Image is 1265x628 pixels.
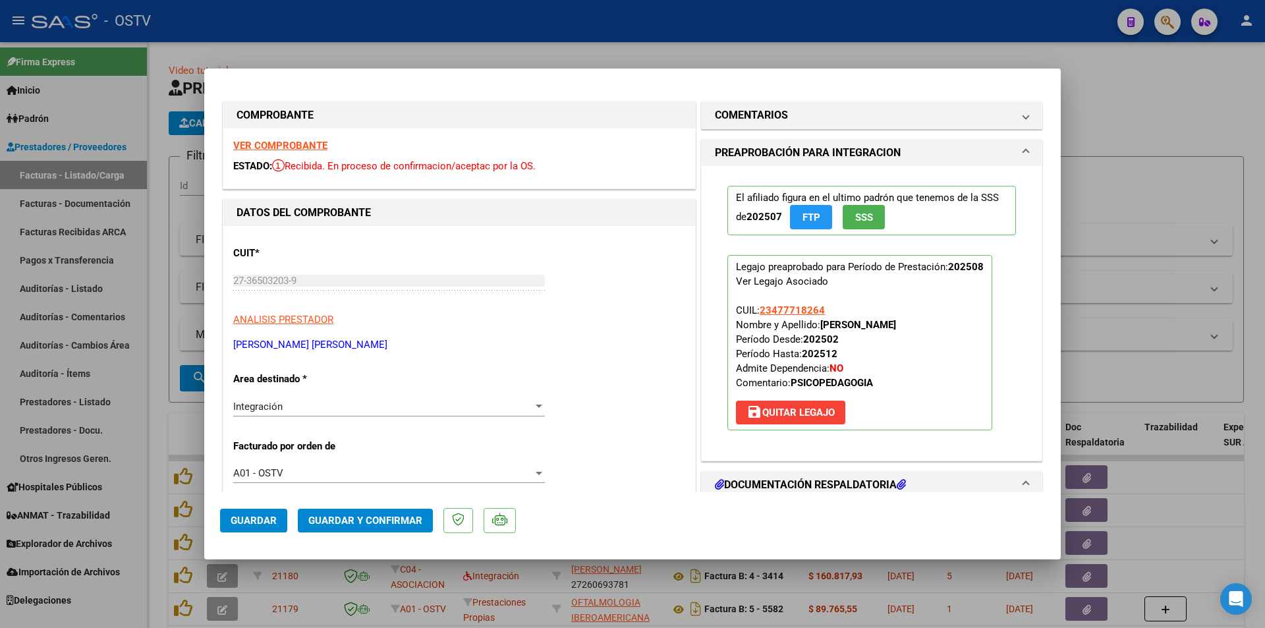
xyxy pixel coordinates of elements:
strong: COMPROBANTE [237,109,314,121]
p: CUIT [233,246,369,261]
p: Legajo preaprobado para Período de Prestación: [727,255,992,430]
h1: DOCUMENTACIÓN RESPALDATORIA [715,477,906,493]
strong: PSICOPEDAGOGIA [791,377,873,389]
span: Guardar [231,515,277,527]
div: Ver Legajo Asociado [736,274,828,289]
strong: 202508 [948,261,984,273]
strong: DATOS DEL COMPROBANTE [237,206,371,219]
div: PREAPROBACIÓN PARA INTEGRACION [702,166,1042,461]
span: SSS [855,212,873,223]
mat-expansion-panel-header: COMENTARIOS [702,102,1042,128]
span: 23477718264 [760,304,825,316]
span: A01 - OSTV [233,467,283,479]
strong: [PERSON_NAME] [820,319,896,331]
strong: 202507 [746,211,782,223]
button: Quitar Legajo [736,401,845,424]
span: Integración [233,401,283,413]
span: Recibida. En proceso de confirmacion/aceptac por la OS. [272,160,536,172]
mat-expansion-panel-header: PREAPROBACIÓN PARA INTEGRACION [702,140,1042,166]
h1: PREAPROBACIÓN PARA INTEGRACION [715,145,901,161]
button: FTP [790,205,832,229]
span: Quitar Legajo [746,407,835,418]
p: Area destinado * [233,372,369,387]
p: [PERSON_NAME] [PERSON_NAME] [233,337,685,353]
mat-expansion-panel-header: DOCUMENTACIÓN RESPALDATORIA [702,472,1042,498]
p: Facturado por orden de [233,439,369,454]
div: Open Intercom Messenger [1220,583,1252,615]
button: Guardar y Confirmar [298,509,433,532]
mat-icon: save [746,404,762,420]
span: ANALISIS PRESTADOR [233,314,333,326]
span: Guardar y Confirmar [308,515,422,527]
strong: NO [829,362,843,374]
span: CUIL: Nombre y Apellido: Período Desde: Período Hasta: Admite Dependencia: [736,304,896,389]
p: El afiliado figura en el ultimo padrón que tenemos de la SSS de [727,186,1016,235]
span: ESTADO: [233,160,272,172]
h1: COMENTARIOS [715,107,788,123]
a: VER COMPROBANTE [233,140,327,152]
button: Guardar [220,509,287,532]
button: SSS [843,205,885,229]
strong: 202502 [803,333,839,345]
span: Comentario: [736,377,873,389]
strong: 202512 [802,348,837,360]
span: FTP [802,212,820,223]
